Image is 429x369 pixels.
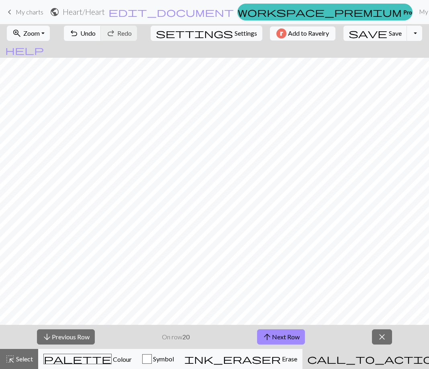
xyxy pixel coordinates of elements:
[44,353,111,365] span: palette
[42,331,52,343] span: arrow_downward
[137,349,179,369] button: Symbol
[184,353,281,365] span: ink_eraser
[238,6,402,18] span: workspace_premium
[343,26,407,41] button: Save
[276,28,286,39] img: Ravelry
[112,355,132,363] span: Colour
[179,349,302,369] button: Erase
[12,28,22,39] span: zoom_in
[63,7,105,16] h2: Heart / Heart
[80,29,96,37] span: Undo
[281,355,297,363] span: Erase
[5,353,15,365] span: highlight_alt
[349,28,387,39] span: save
[257,329,305,345] button: Next Row
[151,26,262,41] button: SettingsSettings
[235,28,257,38] span: Settings
[162,332,190,342] p: On row
[156,28,233,38] i: Settings
[5,45,44,56] span: help
[270,26,335,41] button: Add to Ravelry
[108,6,234,18] span: edit_document
[156,28,233,39] span: settings
[262,331,272,343] span: arrow_upward
[237,4,413,20] a: Pro
[288,28,329,39] span: Add to Ravelry
[64,26,101,41] button: Undo
[152,355,174,363] span: Symbol
[182,333,190,341] strong: 20
[16,8,43,16] span: My charts
[38,349,137,369] button: Colour
[5,6,14,18] span: keyboard_arrow_left
[389,29,402,37] span: Save
[37,329,95,345] button: Previous Row
[50,6,59,18] span: public
[69,28,79,39] span: undo
[7,26,50,41] button: Zoom
[377,331,387,343] span: close
[23,29,40,37] span: Zoom
[15,355,33,363] span: Select
[5,5,43,19] a: My charts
